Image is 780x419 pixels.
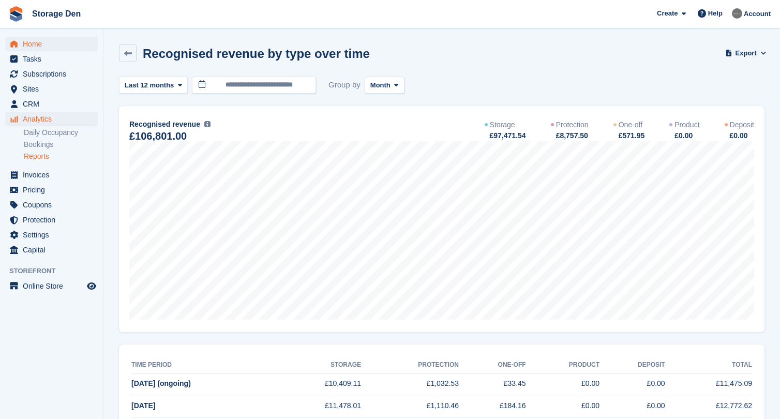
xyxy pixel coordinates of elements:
[729,130,754,141] div: £0.00
[129,119,200,130] span: Recognised revenue
[23,112,85,126] span: Analytics
[730,119,754,130] div: Deposit
[23,183,85,197] span: Pricing
[23,82,85,96] span: Sites
[143,47,370,61] h2: Recognised revenue by type over time
[5,112,98,126] a: menu
[274,357,361,373] th: Storage
[365,77,404,94] button: Month
[618,130,645,141] div: £571.95
[361,357,459,373] th: protection
[5,52,98,66] a: menu
[361,395,459,417] td: £1,110.46
[28,5,85,22] a: Storage Den
[5,279,98,293] a: menu
[9,266,103,276] span: Storefront
[526,395,600,417] td: £0.00
[23,52,85,66] span: Tasks
[556,119,589,130] div: Protection
[459,373,526,395] td: £33.45
[599,395,665,417] td: £0.00
[5,213,98,227] a: menu
[23,228,85,242] span: Settings
[5,198,98,212] a: menu
[665,357,752,373] th: Total
[665,395,752,417] td: £12,772.62
[526,373,600,395] td: £0.00
[23,97,85,111] span: CRM
[674,119,699,130] div: Product
[23,67,85,81] span: Subscriptions
[204,121,211,127] img: icon-info-grey-7440780725fd019a000dd9b08b2336e03edf1995a4989e88bcd33f0948082b44.svg
[328,77,361,94] span: Group by
[131,357,274,373] th: Time period
[24,152,98,161] a: Reports
[5,228,98,242] a: menu
[490,119,515,130] div: Storage
[23,198,85,212] span: Coupons
[489,130,526,141] div: £97,471.54
[5,97,98,111] a: menu
[85,280,98,292] a: Preview store
[5,82,98,96] a: menu
[23,37,85,51] span: Home
[8,6,24,22] img: stora-icon-8386f47178a22dfd0bd8f6a31ec36ba5ce8667c1dd55bd0f319d3a0aa187defe.svg
[526,357,600,373] th: Product
[5,37,98,51] a: menu
[727,44,764,62] button: Export
[619,119,642,130] div: One-off
[274,395,361,417] td: £11,478.01
[5,183,98,197] a: menu
[274,373,361,395] td: £10,409.11
[370,80,391,91] span: Month
[24,128,98,138] a: Daily Occupancy
[23,213,85,227] span: Protection
[361,373,459,395] td: £1,032.53
[708,8,723,19] span: Help
[459,357,526,373] th: One-off
[665,373,752,395] td: £11,475.09
[732,8,742,19] img: Brian Barbour
[119,77,188,94] button: Last 12 months
[673,130,699,141] div: £0.00
[23,168,85,182] span: Invoices
[744,9,771,19] span: Account
[599,373,665,395] td: £0.00
[131,379,191,387] span: [DATE] (ongoing)
[24,140,98,149] a: Bookings
[5,168,98,182] a: menu
[23,279,85,293] span: Online Store
[5,67,98,81] a: menu
[5,243,98,257] a: menu
[129,132,187,141] div: £106,801.00
[736,48,757,58] span: Export
[599,357,665,373] th: Deposit
[23,243,85,257] span: Capital
[131,401,155,410] span: [DATE]
[555,130,589,141] div: £8,757.50
[125,80,174,91] span: Last 12 months
[459,395,526,417] td: £184.16
[657,8,678,19] span: Create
